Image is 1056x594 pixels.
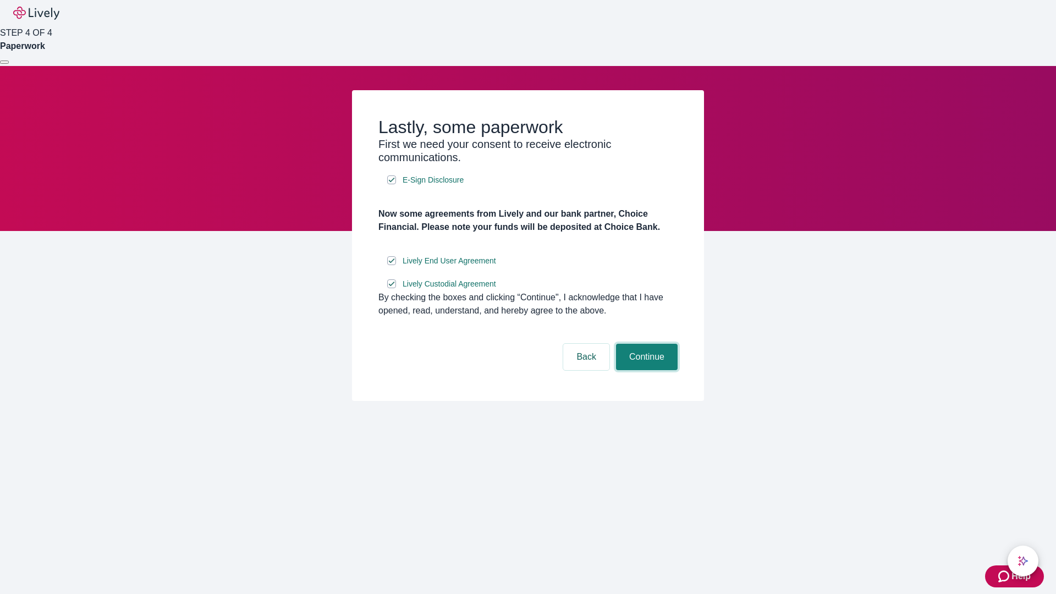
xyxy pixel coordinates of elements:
[400,254,498,268] a: e-sign disclosure document
[563,344,609,370] button: Back
[1008,546,1038,576] button: chat
[985,565,1044,587] button: Zendesk support iconHelp
[1011,570,1031,583] span: Help
[616,344,678,370] button: Continue
[378,207,678,234] h4: Now some agreements from Lively and our bank partner, Choice Financial. Please note your funds wi...
[403,255,496,267] span: Lively End User Agreement
[400,277,498,291] a: e-sign disclosure document
[378,291,678,317] div: By checking the boxes and clicking “Continue", I acknowledge that I have opened, read, understand...
[403,278,496,290] span: Lively Custodial Agreement
[998,570,1011,583] svg: Zendesk support icon
[13,7,59,20] img: Lively
[378,117,678,137] h2: Lastly, some paperwork
[400,173,466,187] a: e-sign disclosure document
[1018,555,1028,566] svg: Lively AI Assistant
[378,137,678,164] h3: First we need your consent to receive electronic communications.
[403,174,464,186] span: E-Sign Disclosure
